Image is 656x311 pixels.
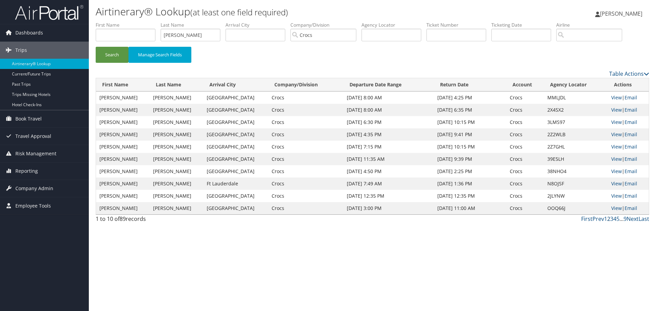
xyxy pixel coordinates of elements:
[434,202,506,214] td: [DATE] 11:00 AM
[150,178,203,190] td: [PERSON_NAME]
[343,202,434,214] td: [DATE] 3:00 PM
[426,22,491,28] label: Ticket Number
[506,128,544,141] td: Crocs
[120,215,126,223] span: 89
[15,128,51,145] span: Travel Approval
[268,91,343,104] td: Crocs
[15,42,27,59] span: Trips
[268,153,343,165] td: Crocs
[592,215,604,223] a: Prev
[616,215,619,223] a: 5
[96,128,150,141] td: [PERSON_NAME]
[625,168,637,174] a: Email
[96,104,150,116] td: [PERSON_NAME]
[150,128,203,141] td: [PERSON_NAME]
[150,190,203,202] td: [PERSON_NAME]
[203,104,268,116] td: [GEOGRAPHIC_DATA]
[150,165,203,178] td: [PERSON_NAME]
[268,141,343,153] td: Crocs
[203,190,268,202] td: [GEOGRAPHIC_DATA]
[544,91,608,104] td: MMLJDL
[544,178,608,190] td: N8OJSF
[600,10,642,17] span: [PERSON_NAME]
[150,141,203,153] td: [PERSON_NAME]
[15,197,51,214] span: Employee Tools
[268,165,343,178] td: Crocs
[203,128,268,141] td: [GEOGRAPHIC_DATA]
[491,22,556,28] label: Ticketing Date
[15,4,83,20] img: airportal-logo.png
[611,94,622,101] a: View
[203,165,268,178] td: [GEOGRAPHIC_DATA]
[203,91,268,104] td: [GEOGRAPHIC_DATA]
[96,202,150,214] td: [PERSON_NAME]
[268,178,343,190] td: Crocs
[611,193,622,199] a: View
[544,153,608,165] td: 39E5LH
[625,94,637,101] a: Email
[343,153,434,165] td: [DATE] 11:35 AM
[343,128,434,141] td: [DATE] 4:35 PM
[434,116,506,128] td: [DATE] 10:15 PM
[203,116,268,128] td: [GEOGRAPHIC_DATA]
[268,202,343,214] td: Crocs
[611,131,622,138] a: View
[625,107,637,113] a: Email
[343,104,434,116] td: [DATE] 8:00 AM
[608,116,649,128] td: |
[544,190,608,202] td: 2JLYNW
[625,143,637,150] a: Email
[343,116,434,128] td: [DATE] 6:30 PM
[506,141,544,153] td: Crocs
[96,215,227,226] div: 1 to 10 of records
[506,91,544,104] td: Crocs
[625,180,637,187] a: Email
[624,215,627,223] a: 9
[15,110,42,127] span: Book Travel
[96,165,150,178] td: [PERSON_NAME]
[625,119,637,125] a: Email
[203,153,268,165] td: [GEOGRAPHIC_DATA]
[613,215,616,223] a: 4
[96,153,150,165] td: [PERSON_NAME]
[595,3,649,24] a: [PERSON_NAME]
[434,128,506,141] td: [DATE] 9:41 PM
[608,104,649,116] td: |
[434,141,506,153] td: [DATE] 10:15 PM
[96,47,128,63] button: Search
[619,215,624,223] span: …
[544,116,608,128] td: 3LMS97
[611,143,622,150] a: View
[610,215,613,223] a: 3
[544,78,608,91] th: Agency Locator: activate to sort column ascending
[434,104,506,116] td: [DATE] 6:35 PM
[203,202,268,214] td: [GEOGRAPHIC_DATA]
[506,165,544,178] td: Crocs
[434,78,506,91] th: Return Date: activate to sort column ascending
[434,153,506,165] td: [DATE] 9:39 PM
[268,190,343,202] td: Crocs
[625,156,637,162] a: Email
[544,202,608,214] td: OOQ66J
[150,104,203,116] td: [PERSON_NAME]
[290,22,361,28] label: Company/Division
[608,141,649,153] td: |
[96,190,150,202] td: [PERSON_NAME]
[343,141,434,153] td: [DATE] 7:15 PM
[611,156,622,162] a: View
[96,22,161,28] label: First Name
[544,128,608,141] td: 2Z2WLB
[225,22,290,28] label: Arrival City
[150,116,203,128] td: [PERSON_NAME]
[150,202,203,214] td: [PERSON_NAME]
[556,22,627,28] label: Airline
[608,78,649,91] th: Actions
[161,22,225,28] label: Last Name
[608,202,649,214] td: |
[268,78,343,91] th: Company/Division
[150,78,203,91] th: Last Name: activate to sort column ascending
[611,180,622,187] a: View
[611,205,622,211] a: View
[434,91,506,104] td: [DATE] 4:25 PM
[343,91,434,104] td: [DATE] 8:00 AM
